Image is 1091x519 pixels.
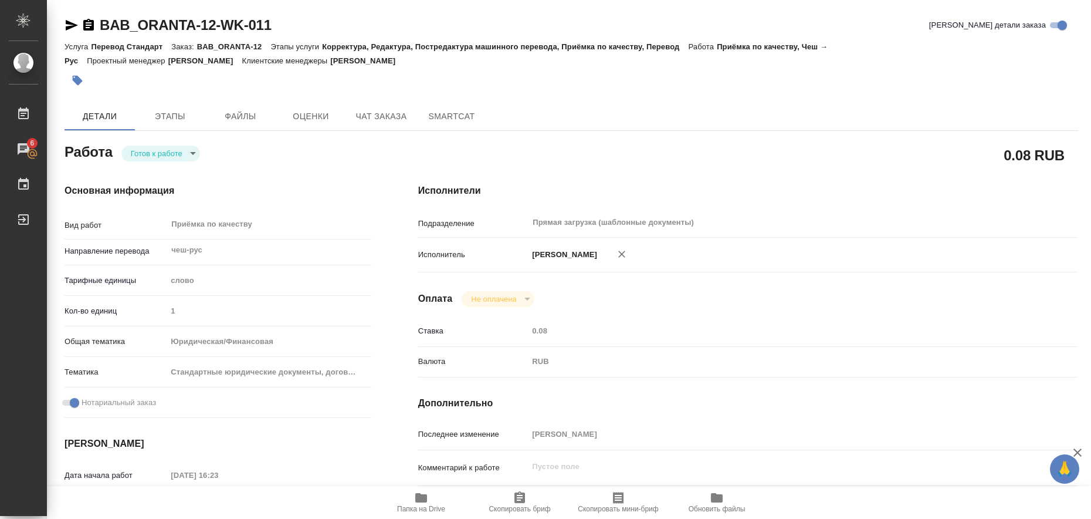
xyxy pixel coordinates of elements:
[82,18,96,32] button: Скопировать ссылку
[929,19,1046,31] span: [PERSON_NAME] детали заказа
[242,56,331,65] p: Клиентские менеджеры
[372,486,470,519] button: Папка на Drive
[65,245,167,257] p: Направление перевода
[167,271,371,291] div: слово
[528,426,1023,443] input: Пустое поле
[82,397,156,409] span: Нотариальный заказ
[23,137,41,149] span: 6
[688,42,717,51] p: Работа
[470,486,569,519] button: Скопировать бриф
[489,505,550,513] span: Скопировать бриф
[353,109,409,124] span: Чат заказа
[270,42,322,51] p: Этапы услуги
[418,218,528,230] p: Подразделение
[167,332,371,352] div: Юридическая/Финансовая
[65,68,90,93] button: Добавить тэг
[418,325,528,337] p: Ставка
[668,486,766,519] button: Обновить файлы
[528,322,1023,339] input: Пустое поле
[65,140,113,161] h2: Работа
[689,505,746,513] span: Обновить файлы
[423,109,480,124] span: SmartCat
[418,462,528,474] p: Комментарий к работе
[569,486,668,519] button: Скопировать мини-бриф
[418,429,528,440] p: Последнее изменение
[418,292,453,306] h4: Оплата
[462,291,534,307] div: Готов к работе
[65,336,167,348] p: Общая тематика
[212,109,269,124] span: Файлы
[91,42,171,51] p: Перевод Стандарт
[142,109,198,124] span: Этапы
[397,505,445,513] span: Папка на Drive
[330,56,404,65] p: [PERSON_NAME]
[121,146,200,161] div: Готов к работе
[167,302,371,319] input: Пустое поле
[418,249,528,261] p: Исполнитель
[127,149,186,159] button: Готов к работе
[3,134,44,164] a: 6
[100,17,272,33] a: BAB_ORANTA-12-WK-011
[65,366,167,378] p: Тематика
[1055,457,1075,481] span: 🙏
[283,109,339,124] span: Оценки
[65,184,371,198] h4: Основная информация
[528,249,597,261] p: [PERSON_NAME]
[171,42,196,51] p: Заказ:
[87,56,168,65] p: Проектный менеджер
[65,305,167,317] p: Кол-во единиц
[167,467,269,484] input: Пустое поле
[197,42,271,51] p: BAB_ORANTA-12
[65,275,167,287] p: Тарифные единицы
[1050,454,1079,484] button: 🙏
[418,184,1078,198] h4: Исполнители
[65,42,91,51] p: Услуга
[578,505,658,513] span: Скопировать мини-бриф
[418,396,1078,410] h4: Дополнительно
[467,294,520,304] button: Не оплачена
[528,352,1023,372] div: RUB
[72,109,128,124] span: Детали
[65,18,79,32] button: Скопировать ссылку для ЯМессенджера
[168,56,242,65] p: [PERSON_NAME]
[65,470,167,481] p: Дата начала работ
[167,362,371,382] div: Стандартные юридические документы, договоры, уставы
[65,220,167,231] p: Вид работ
[65,437,371,451] h4: [PERSON_NAME]
[609,241,635,267] button: Удалить исполнителя
[1004,145,1065,165] h2: 0.08 RUB
[418,356,528,368] p: Валюта
[322,42,688,51] p: Корректура, Редактура, Постредактура машинного перевода, Приёмка по качеству, Перевод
